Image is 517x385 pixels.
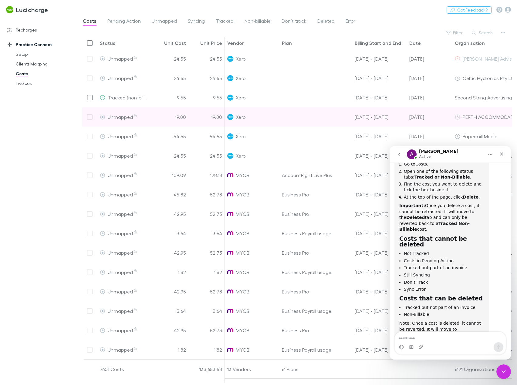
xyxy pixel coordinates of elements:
b: Non-Billable [51,28,80,33]
div: 03 May - 27 May 25 [352,107,407,127]
span: Unmapped [108,56,138,62]
a: Clients Mapping [10,59,81,69]
img: Xero's Logo [227,114,233,120]
div: 28 Apr - 27 May 25 [352,49,407,69]
span: MYOB [236,243,249,262]
div: Vendor [227,40,244,46]
img: MYOB's Logo [227,250,233,256]
img: MYOB's Logo [227,172,233,178]
div: 42.95 [152,321,188,340]
div: 13 Vendors [225,360,279,379]
span: Celtic Hydronics Pty Ltd [463,75,515,81]
div: Business Payroll usage [279,340,352,360]
button: Emoji picker [9,199,14,203]
div: 27 May 2025 [407,107,452,127]
div: 9.55 [188,88,225,107]
div: Business Pro [279,204,352,224]
div: Business Pro [279,282,352,301]
div: 54.55 [152,127,188,146]
div: 01 Jul - 31 Jul 25 [352,321,407,340]
span: Unmapped [108,308,138,314]
div: 3.64 [188,301,225,321]
span: Unmapped [108,230,138,236]
div: 42.95 [152,243,188,263]
span: MYOB [236,301,249,320]
b: Tracked or [25,28,50,33]
div: 01 Jul - 31 Jul 25 [352,282,407,301]
img: MYOB's Logo [227,308,233,314]
button: Send a message… [104,196,114,206]
span: Unmapped [108,269,138,275]
div: 3.64 [188,224,225,243]
b: Delete [73,49,89,53]
span: Unmapped [108,347,138,353]
li: Tracked but part of an invoice [14,119,95,125]
div: 133,653.58 [188,360,225,379]
li: Not Tracked [14,105,95,110]
span: Unmapped [108,327,138,333]
div: 19.80 [188,107,225,127]
span: Xero [236,49,246,68]
img: MYOB's Logo [227,289,233,295]
div: 01 Jul - 31 Jul 25 [352,340,407,360]
span: Deleted [317,18,335,26]
a: Practice Connect [1,40,81,49]
div: 19.80 [152,107,188,127]
span: Unmapped [108,75,138,81]
div: Billing Start and End [355,40,401,46]
div: Unit Price [200,40,222,46]
span: Unmapped [108,289,138,294]
div: Business Pro [279,321,352,340]
div: 28 Apr - 27 May 25 [352,146,407,166]
div: 3.64 [152,301,188,321]
div: 28 Apr - 27 May 25 [352,69,407,88]
span: Unmapped [108,172,138,178]
a: Lucicharge [2,2,52,17]
div: 24.55 [152,69,188,88]
div: 01 Jul - 31 Jul 25 [352,243,407,263]
a: Setup [10,49,81,59]
li: Go to . [14,15,95,21]
span: Error [346,18,355,26]
img: Xero's Logo [227,153,233,159]
li: Tracked but not part of an invoice [14,159,95,164]
div: 28 Apr - 27 May 25 [352,88,407,107]
div: 1.82 [188,340,225,360]
div: Business Payroll usage [279,224,352,243]
a: Recharges [1,25,81,35]
div: Once you delete a cost, it cannot be retracted. It will move to the tab and can only be reverted ... [10,57,95,86]
a: Invoices [10,79,81,88]
div: Business Payroll usage [279,263,352,282]
div: Business Pro [279,243,352,263]
h2: Costs that can be deleted [10,149,95,159]
h2: Costs that cannot be deleted [10,89,95,105]
div: 24.55 [152,49,188,69]
li: Still Syncing [14,126,95,132]
div: 3.64 [152,224,188,243]
div: 01 Jul - 31 Jul 25 [352,263,407,282]
div: 01 Jul - 31 Jul 25 [352,166,407,185]
span: Papermill Media [463,133,498,139]
a: Costs [10,69,81,79]
li: Costs in Pending Action [14,112,95,118]
div: 27 Aug 2024 [407,127,452,146]
span: Unmapped [108,153,138,159]
div: Plan [282,40,292,46]
span: Pending Action [107,18,141,26]
div: 54.55 [188,127,225,146]
img: Xero's Logo [227,95,233,101]
button: Filter [443,29,466,36]
div: 9.55 [152,88,188,107]
iframe: Intercom live chat [496,364,511,379]
span: MYOB [236,282,249,301]
div: 01 Jul - 31 Jul 25 [352,224,407,243]
div: 24.55 [188,69,225,88]
span: Costs [83,18,96,26]
li: Non-Billable [14,166,95,171]
div: 45.82 [152,185,188,204]
span: MYOB [236,166,249,185]
span: Unmapped [108,211,138,217]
